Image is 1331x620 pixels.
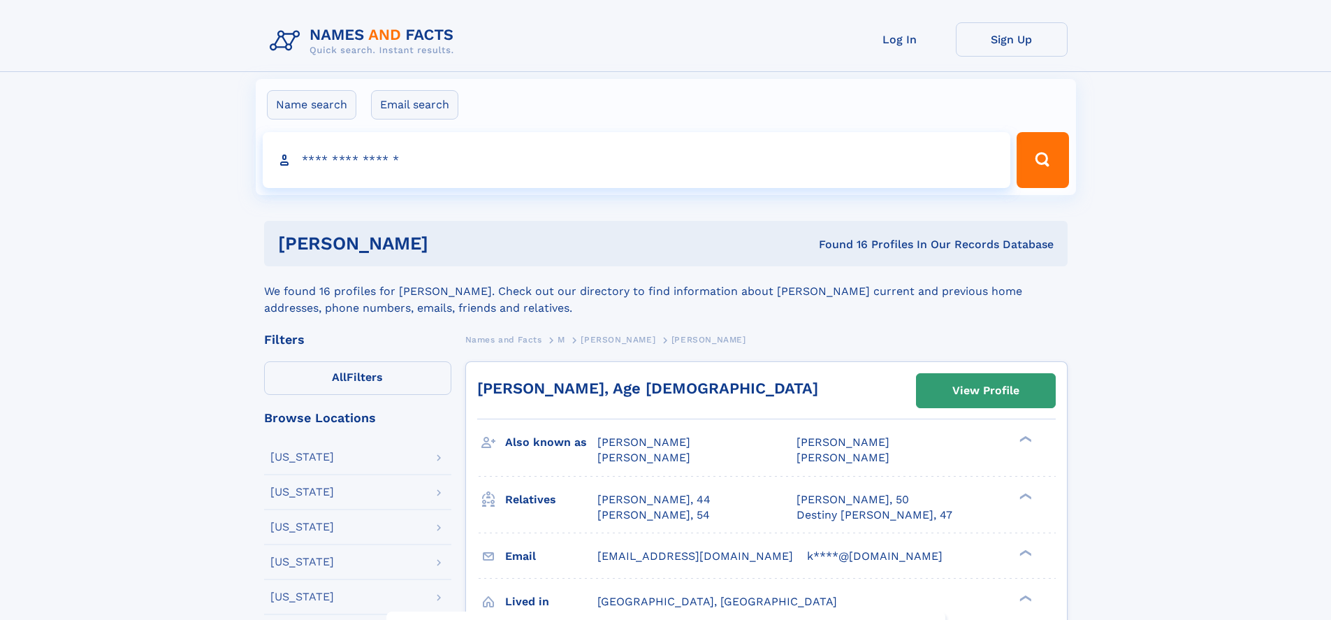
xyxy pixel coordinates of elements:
[558,335,565,345] span: M
[623,237,1054,252] div: Found 16 Profiles In Our Records Database
[1016,593,1033,603] div: ❯
[267,90,356,120] label: Name search
[581,331,655,348] a: [PERSON_NAME]
[1016,435,1033,444] div: ❯
[465,331,542,348] a: Names and Facts
[597,451,690,464] span: [PERSON_NAME]
[264,22,465,60] img: Logo Names and Facts
[952,375,1019,407] div: View Profile
[270,556,334,568] div: [US_STATE]
[278,235,624,252] h1: [PERSON_NAME]
[597,435,690,449] span: [PERSON_NAME]
[505,545,597,568] h3: Email
[263,132,1011,188] input: search input
[597,595,837,608] span: [GEOGRAPHIC_DATA], [GEOGRAPHIC_DATA]
[956,22,1068,57] a: Sign Up
[1017,132,1068,188] button: Search Button
[671,335,746,345] span: [PERSON_NAME]
[264,333,451,346] div: Filters
[264,266,1068,317] div: We found 16 profiles for [PERSON_NAME]. Check out our directory to find information about [PERSON...
[797,492,909,507] a: [PERSON_NAME], 50
[797,507,952,523] a: Destiny [PERSON_NAME], 47
[597,549,793,563] span: [EMAIL_ADDRESS][DOMAIN_NAME]
[332,370,347,384] span: All
[597,507,710,523] a: [PERSON_NAME], 54
[1016,548,1033,557] div: ❯
[477,380,818,397] a: [PERSON_NAME], Age [DEMOGRAPHIC_DATA]
[917,374,1055,408] a: View Profile
[1016,491,1033,500] div: ❯
[270,452,334,463] div: [US_STATE]
[558,331,565,348] a: M
[371,90,458,120] label: Email search
[597,492,711,507] a: [PERSON_NAME], 44
[581,335,655,345] span: [PERSON_NAME]
[264,412,451,424] div: Browse Locations
[505,590,597,614] h3: Lived in
[797,435,889,449] span: [PERSON_NAME]
[270,521,334,533] div: [US_STATE]
[505,488,597,512] h3: Relatives
[797,451,889,464] span: [PERSON_NAME]
[270,591,334,603] div: [US_STATE]
[844,22,956,57] a: Log In
[264,361,451,395] label: Filters
[505,431,597,454] h3: Also known as
[270,486,334,498] div: [US_STATE]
